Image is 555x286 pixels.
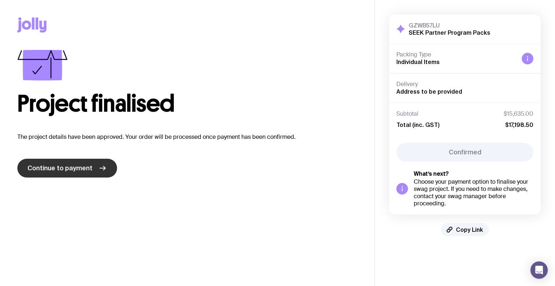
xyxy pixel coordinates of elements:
p: The project details have been approved. Your order will be processed once payment has been confir... [17,133,357,141]
div: Choose your payment option to finalise your swag project. If you need to make changes, contact yo... [414,178,533,207]
div: Open Intercom Messenger [530,261,548,279]
span: Individual Items [396,59,440,65]
span: $15,635.00 [504,110,533,118]
span: Continue to payment [27,164,92,172]
span: $17,198.50 [505,121,533,128]
h1: Project finalised [17,92,357,115]
h5: What’s next? [414,170,533,178]
span: Copy Link [456,226,483,233]
h3: GZWB57LU [409,22,490,29]
h4: Packing Type [396,51,516,58]
span: Subtotal [396,110,418,118]
span: Total (inc. GST) [396,121,439,128]
h2: SEEK Partner Program Packs [409,29,490,36]
button: Copy Link [441,223,489,236]
h4: Delivery [396,81,533,88]
span: Address to be provided [396,88,462,95]
button: Confirmed [396,143,533,162]
a: Continue to payment [17,159,117,178]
